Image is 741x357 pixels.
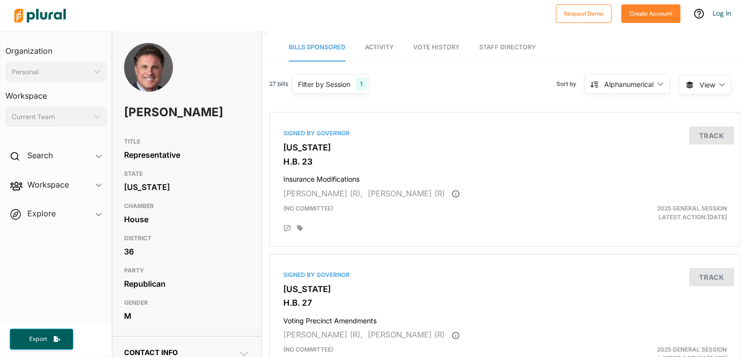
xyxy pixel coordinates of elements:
[713,9,731,18] a: Log In
[124,265,250,276] h3: PARTY
[283,271,727,279] div: Signed by Governor
[283,170,727,184] h4: Insurance Modifications
[124,212,250,227] div: House
[689,126,734,145] button: Track
[124,168,250,180] h3: STATE
[283,143,727,152] h3: [US_STATE]
[479,34,536,62] a: Staff Directory
[368,330,445,339] span: [PERSON_NAME] (R)
[283,129,727,138] div: Signed by Governor
[356,78,366,90] div: 1
[368,189,445,198] span: [PERSON_NAME] (R)
[124,309,250,323] div: M
[604,79,654,89] div: Alphanumerical
[621,8,680,18] a: Create Account
[124,200,250,212] h3: CHAMBER
[283,330,363,339] span: [PERSON_NAME] (R),
[657,205,727,212] span: 2025 General Session
[556,80,584,88] span: Sort by
[124,348,178,357] span: Contact Info
[124,98,199,127] h1: [PERSON_NAME]
[556,8,612,18] a: Request Demo
[283,189,363,198] span: [PERSON_NAME] (R),
[283,225,291,232] div: Add Position Statement
[365,43,394,51] span: Activity
[124,276,250,291] div: Republican
[556,4,612,23] button: Request Demo
[124,180,250,194] div: [US_STATE]
[124,244,250,259] div: 36
[621,4,680,23] button: Create Account
[699,80,715,90] span: View
[27,150,53,161] h2: Search
[283,298,727,308] h3: H.B. 27
[124,147,250,162] div: Representative
[581,204,734,222] div: Latest Action: [DATE]
[365,34,394,62] a: Activity
[124,136,250,147] h3: TITLE
[297,225,303,231] div: Add tags
[5,37,106,58] h3: Organization
[289,43,345,51] span: Bills Sponsored
[413,34,460,62] a: Vote History
[276,204,581,222] div: (no committee)
[124,232,250,244] h3: DISTRICT
[12,112,90,122] div: Current Team
[298,79,350,89] div: Filter by Session
[283,312,727,325] h4: Voting Precinct Amendments
[289,34,345,62] a: Bills Sponsored
[124,43,173,109] img: Headshot of Jim Dunnigan
[657,346,727,353] span: 2025 General Session
[283,284,727,294] h3: [US_STATE]
[12,67,90,77] div: Personal
[124,297,250,309] h3: GENDER
[689,268,734,286] button: Track
[269,80,288,88] span: 27 bills
[5,82,106,103] h3: Workspace
[22,335,54,343] span: Export
[283,157,727,167] h3: H.B. 23
[413,43,460,51] span: Vote History
[10,329,73,350] button: Export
